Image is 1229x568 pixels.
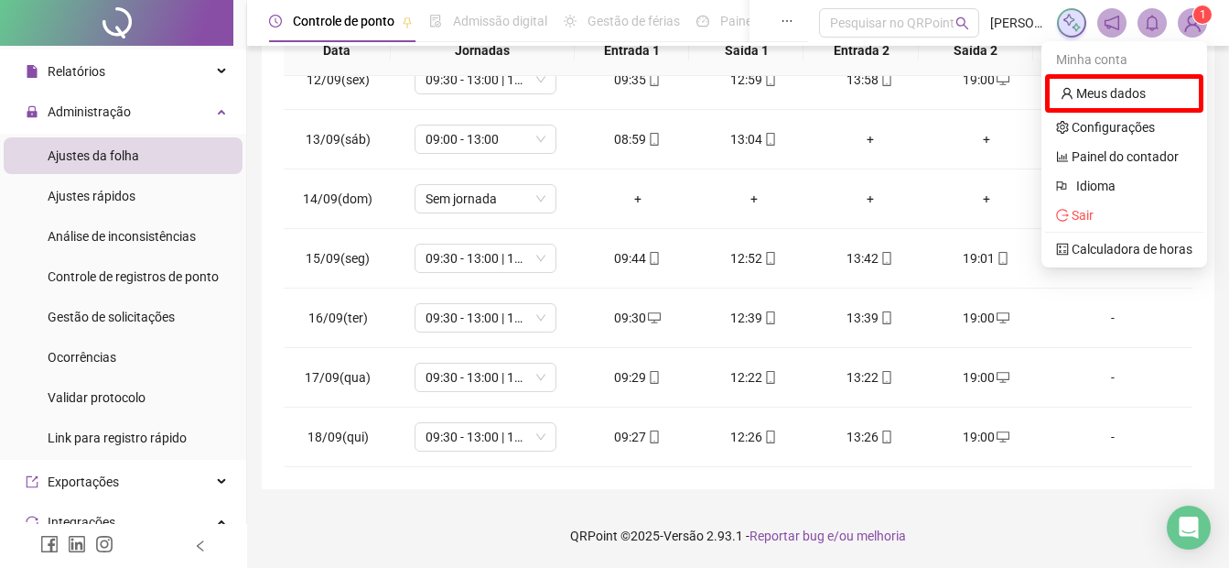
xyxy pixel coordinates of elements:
th: Observações [1033,26,1179,76]
span: Controle de ponto [293,14,394,28]
a: setting Configurações [1056,120,1155,135]
div: 12:22 [710,367,797,388]
span: Gestão de solicitações [48,310,175,324]
span: 09:30 - 13:00 | 14:00 - 18:30 [426,66,545,93]
span: 18/09(qui) [307,430,369,444]
div: 19:01 [943,248,1030,268]
span: Painel do DP [720,14,792,28]
span: Exportações [48,475,119,489]
th: Data [284,26,391,76]
span: 17/09(qua) [305,370,371,385]
span: mobile [646,133,661,146]
footer: QRPoint © 2025 - 2.93.1 - [247,504,1229,568]
span: mobile [879,252,893,265]
span: dashboard [696,15,709,27]
span: bell [1144,15,1160,31]
span: mobile [762,133,777,146]
div: 13:42 [826,248,913,268]
div: 12:59 [710,70,797,90]
span: mobile [762,371,777,384]
span: Link para registro rápido [48,431,187,445]
span: file [26,65,38,78]
div: 12:39 [710,308,797,328]
th: Entrada 2 [803,26,918,76]
span: mobile [646,431,661,443]
span: Ajustes da folha [48,148,139,163]
span: export [26,475,38,488]
span: logout [1056,209,1069,222]
div: + [826,189,913,209]
div: 13:04 [710,129,797,149]
span: Sair [1072,208,1094,223]
div: 09:35 [594,70,681,90]
span: linkedin [68,535,86,553]
span: 09:30 - 13:00 | 14:00 - 18:30 [426,245,545,272]
div: 12:52 [710,248,797,268]
div: + [826,129,913,149]
span: file-done [429,15,442,27]
div: 08:59 [594,129,681,149]
span: desktop [995,431,1009,443]
span: 13/09(sáb) [306,132,371,147]
span: 1 [1200,8,1206,21]
div: + [943,129,1030,149]
span: desktop [646,311,661,324]
div: 09:44 [594,248,681,268]
img: sparkle-icon.fc2bf0ac1784a2077858766a79e2daf3.svg [1062,13,1082,33]
span: desktop [995,311,1009,324]
div: Open Intercom Messenger [1167,506,1211,550]
div: Minha conta [1045,45,1203,74]
span: 12/09(sex) [307,72,370,87]
span: mobile [762,73,777,86]
span: mobile [646,73,661,86]
span: mobile [995,252,1009,265]
span: 09:30 - 13:00 | 14:00 - 18:30 [426,423,545,451]
span: desktop [995,371,1009,384]
span: lock [26,105,38,118]
th: Saída 1 [689,26,803,76]
div: + [594,189,681,209]
div: 19:00 [943,367,1030,388]
span: 15/09(seg) [306,251,370,266]
span: notification [1104,15,1120,31]
span: facebook [40,535,59,553]
span: mobile [646,371,661,384]
span: Integrações [48,515,115,530]
span: Relatórios [48,64,105,79]
a: bar-chart Painel do contador [1056,149,1179,164]
span: search [955,16,969,30]
th: Entrada 1 [575,26,689,76]
span: mobile [762,311,777,324]
span: flag [1056,176,1069,196]
div: 13:26 [826,427,913,447]
span: Sem jornada [426,185,545,213]
div: 19:00 [943,70,1030,90]
img: 66729 [1179,9,1206,37]
span: instagram [95,535,113,553]
a: user Meus dados [1061,86,1146,101]
div: + [943,189,1030,209]
span: [PERSON_NAME] [990,13,1046,33]
span: Reportar bug e/ou melhoria [749,529,906,543]
span: sync [26,516,38,529]
div: 12:26 [710,427,797,447]
span: Admissão digital [453,14,547,28]
span: 16/09(ter) [308,311,368,325]
div: - [1059,367,1167,388]
sup: Atualize o seu contato no menu Meus Dados [1193,5,1212,24]
span: Versão [663,529,704,543]
th: Saída 2 [919,26,1033,76]
span: Análise de inconsistências [48,229,196,244]
div: 09:27 [594,427,681,447]
div: 19:00 [943,427,1030,447]
span: Ocorrências [48,350,116,365]
div: 13:58 [826,70,913,90]
span: Administração [48,104,131,119]
div: 13:39 [826,308,913,328]
div: 19:00 [943,308,1030,328]
span: mobile [762,431,777,443]
span: mobile [879,431,893,443]
span: desktop [995,73,1009,86]
span: sun [564,15,577,27]
th: Jornadas [391,26,576,76]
